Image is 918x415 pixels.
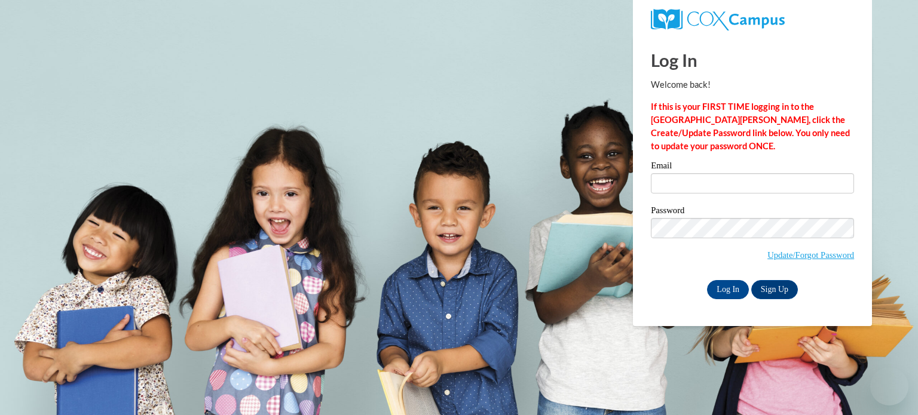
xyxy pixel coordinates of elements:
[651,9,854,30] a: COX Campus
[707,280,749,299] input: Log In
[651,48,854,72] h1: Log In
[651,78,854,91] p: Welcome back!
[870,367,908,405] iframe: Button to launch messaging window
[651,102,850,151] strong: If this is your FIRST TIME logging in to the [GEOGRAPHIC_DATA][PERSON_NAME], click the Create/Upd...
[751,280,798,299] a: Sign Up
[651,9,785,30] img: COX Campus
[767,250,854,260] a: Update/Forgot Password
[651,206,854,218] label: Password
[651,161,854,173] label: Email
